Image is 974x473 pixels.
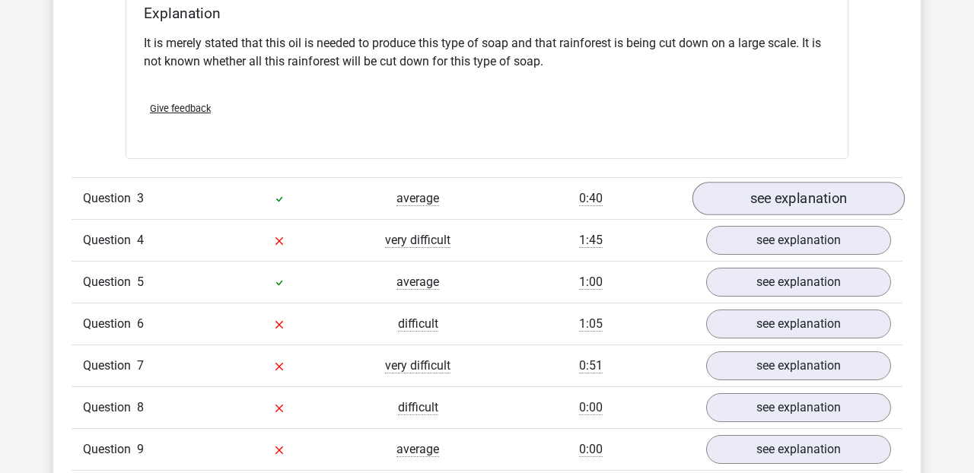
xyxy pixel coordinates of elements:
[137,233,144,247] span: 4
[579,358,603,373] span: 0:51
[137,358,144,373] span: 7
[137,275,144,289] span: 5
[396,275,439,290] span: average
[706,268,891,297] a: see explanation
[706,393,891,422] a: see explanation
[83,357,137,375] span: Question
[83,440,137,459] span: Question
[385,233,450,248] span: very difficult
[137,442,144,456] span: 9
[579,400,603,415] span: 0:00
[83,315,137,333] span: Question
[150,103,211,114] span: Give feedback
[83,231,137,249] span: Question
[706,226,891,255] a: see explanation
[385,358,450,373] span: very difficult
[396,442,439,457] span: average
[579,316,603,332] span: 1:05
[579,442,603,457] span: 0:00
[83,398,137,417] span: Question
[144,34,830,71] p: It is merely stated that this oil is needed to produce this type of soap and that rainforest is b...
[137,191,144,205] span: 3
[144,5,830,22] h4: Explanation
[137,400,144,414] span: 8
[396,191,439,206] span: average
[692,182,905,215] a: see explanation
[137,316,144,331] span: 6
[579,233,603,248] span: 1:45
[398,316,438,332] span: difficult
[83,273,137,291] span: Question
[83,189,137,208] span: Question
[706,435,891,464] a: see explanation
[579,191,603,206] span: 0:40
[706,351,891,380] a: see explanation
[398,400,438,415] span: difficult
[706,310,891,338] a: see explanation
[579,275,603,290] span: 1:00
